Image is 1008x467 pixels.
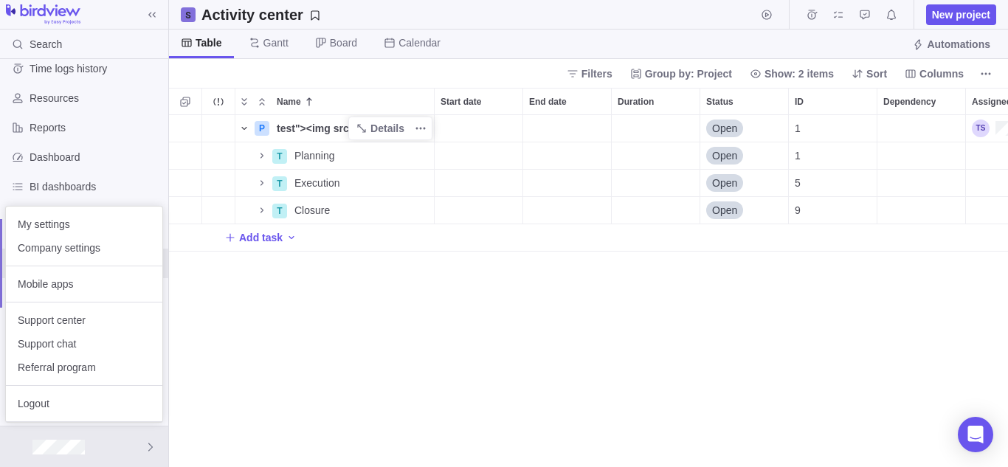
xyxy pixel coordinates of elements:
a: Mobile apps [6,272,162,296]
a: Company settings [6,236,162,260]
a: Support chat [6,332,162,356]
span: Logout [18,396,151,411]
span: Company settings [18,241,151,255]
div: Jehant+low [9,438,27,456]
span: Mobile apps [18,277,151,291]
a: My settings [6,212,162,236]
span: Support chat [18,336,151,351]
span: My settings [18,217,151,232]
a: Logout [6,392,162,415]
a: Support center [6,308,162,332]
a: Referral program [6,356,162,379]
span: Support center [18,313,151,328]
span: Referral program [18,360,151,375]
